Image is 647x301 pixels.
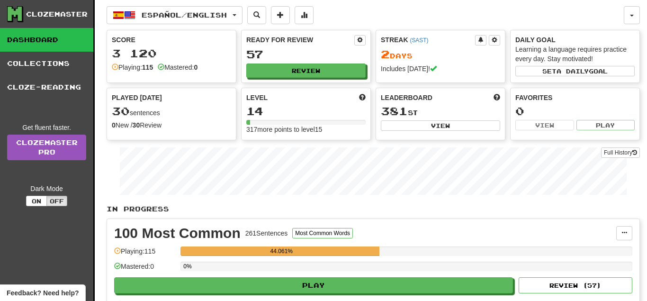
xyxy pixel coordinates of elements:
div: 0 [515,105,635,117]
p: In Progress [107,204,640,214]
div: Playing: [112,63,153,72]
button: Add sentence to collection [271,6,290,24]
div: Includes [DATE]! [381,64,500,73]
div: Learning a language requires practice every day. Stay motivated! [515,45,635,64]
span: Leaderboard [381,93,432,102]
div: Get fluent faster. [7,123,86,132]
div: Mastered: 0 [114,262,176,277]
div: Dark Mode [7,184,86,193]
div: st [381,105,500,118]
button: Review (57) [519,277,632,293]
button: Most Common Words [292,228,353,238]
a: (SAST) [410,37,428,44]
div: Mastered: [158,63,198,72]
div: 317 more points to level 15 [246,125,366,134]
div: 3 120 [112,47,231,59]
strong: 30 [133,121,140,129]
div: sentences [112,105,231,118]
div: New / Review [112,120,231,130]
div: Clozemaster [26,9,88,19]
span: Español / English [142,11,227,19]
button: Play [576,120,635,130]
button: View [515,120,574,130]
div: Streak [381,35,475,45]
div: Daily Goal [515,35,635,45]
span: 381 [381,104,408,118]
div: Playing: 115 [114,246,176,262]
button: Review [246,64,366,78]
span: 2 [381,47,390,61]
span: 30 [112,104,130,118]
span: Open feedback widget [7,288,79,298]
button: On [26,196,47,206]
strong: 115 [142,64,153,71]
button: Off [46,196,67,206]
div: 57 [246,48,366,60]
button: Full History [601,147,640,158]
button: Search sentences [247,6,266,24]
span: Played [DATE] [112,93,162,102]
button: Español/English [107,6,243,24]
div: Score [112,35,231,45]
button: Seta dailygoal [515,66,635,76]
button: More stats [295,6,314,24]
button: View [381,120,500,131]
div: 14 [246,105,366,117]
div: Day s [381,48,500,61]
div: 44.061% [183,246,379,256]
span: Level [246,93,268,102]
div: 100 Most Common [114,226,241,240]
span: a daily [557,68,589,74]
span: Score more points to level up [359,93,366,102]
div: 261 Sentences [245,228,288,238]
span: This week in points, UTC [494,93,500,102]
strong: 0 [194,64,198,71]
strong: 0 [112,121,116,129]
div: Favorites [515,93,635,102]
button: Play [114,277,513,293]
div: Ready for Review [246,35,354,45]
a: ClozemasterPro [7,135,86,160]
